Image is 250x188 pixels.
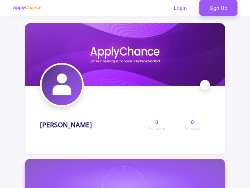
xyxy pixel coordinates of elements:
span: Following [184,126,201,132]
img: applychance logo text only [12,5,42,10]
img: Ali Kargozarcover image [25,23,225,86]
a: 0Followers [139,118,174,132]
span: Followers [148,126,165,132]
img: Ali Kargozaravatar [42,65,82,105]
h1: [PERSON_NAME] [40,121,92,129]
span: 0 [155,118,158,126]
span: 0 [191,118,194,126]
a: 0Following [175,118,210,132]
